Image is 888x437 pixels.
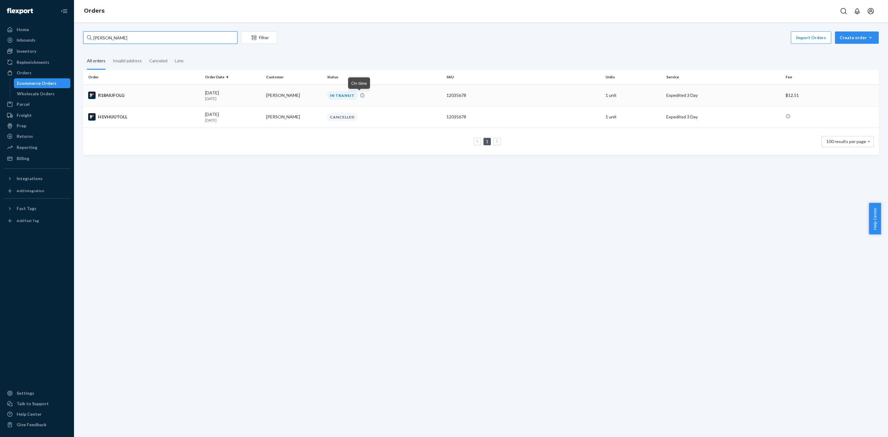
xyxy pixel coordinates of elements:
div: Late [175,53,183,69]
td: 1 unit [603,85,664,106]
button: Filter [241,31,277,44]
th: Order Date [203,70,264,85]
div: Billing [17,155,29,162]
span: 100 results per page [826,139,866,144]
td: 1 unit [603,106,664,128]
th: Status [325,70,444,85]
th: Order [83,70,203,85]
button: Give Feedback [4,420,70,430]
div: All orders [87,53,105,70]
div: Canceled [149,53,167,69]
div: 12035678 [446,114,601,120]
div: Home [17,27,29,33]
div: R18AIUFOLG [88,92,200,99]
button: Import Orders [791,31,831,44]
a: Inventory [4,46,70,56]
div: IN TRANSIT [327,91,357,100]
button: Fast Tags [4,204,70,213]
img: Flexport logo [7,8,33,14]
div: Freight [17,112,32,118]
div: H1VHUUTOLL [88,113,200,121]
div: Invalid address [113,53,142,69]
a: Talk to Support [4,399,70,409]
button: Close Navigation [58,5,70,17]
th: Fee [783,70,879,85]
div: Add Fast Tag [17,218,39,223]
div: Ecommerce Orders [17,80,56,86]
p: Expedited 3 Day [666,114,781,120]
div: Orders [17,70,31,76]
th: SKU [444,70,603,85]
p: Expedited 3 Day [666,92,781,98]
button: Open account menu [865,5,877,17]
button: Integrations [4,174,70,183]
div: [DATE] [205,90,261,101]
td: $12.51 [783,85,879,106]
div: Parcel [17,101,30,107]
p: On time [351,80,367,86]
div: [DATE] [205,111,261,123]
button: Open notifications [851,5,863,17]
a: Ecommerce Orders [14,78,71,88]
th: Service [664,70,783,85]
div: Give Feedback [17,422,47,428]
div: Customer [266,74,322,80]
div: Add Integration [17,188,44,193]
ol: breadcrumbs [79,2,109,20]
td: [PERSON_NAME] [264,85,325,106]
p: [DATE] [205,117,261,123]
a: Help Center [4,409,70,419]
div: Inventory [17,48,36,54]
a: Wholesale Orders [14,89,71,99]
div: Integrations [17,175,43,182]
div: Talk to Support [17,401,49,407]
p: [DATE] [205,96,261,101]
div: Replenishments [17,59,49,65]
div: CANCELLED [327,113,357,121]
button: Open Search Box [837,5,850,17]
div: Settings [17,390,34,396]
button: Help Center [869,203,881,234]
a: Parcel [4,99,70,109]
th: Units [603,70,664,85]
input: Search orders [83,31,237,44]
div: Filter [241,35,277,41]
a: Settings [4,388,70,398]
td: [PERSON_NAME] [264,106,325,128]
a: Add Fast Tag [4,216,70,226]
a: Reporting [4,142,70,152]
a: Returns [4,131,70,141]
div: Inbounds [17,37,35,43]
div: Prep [17,123,26,129]
a: Replenishments [4,57,70,67]
div: 12035678 [446,92,601,98]
a: Page 1 is your current page [485,139,490,144]
div: Reporting [17,144,37,150]
div: Wholesale Orders [17,91,55,97]
a: Prep [4,121,70,131]
a: Add Integration [4,186,70,196]
div: Help Center [17,411,42,417]
a: Home [4,25,70,35]
div: Create order [840,35,874,41]
div: Returns [17,133,33,139]
a: Freight [4,110,70,120]
a: Orders [84,7,105,14]
div: Fast Tags [17,205,36,212]
a: Billing [4,154,70,163]
a: Orders [4,68,70,78]
a: Inbounds [4,35,70,45]
button: Create order [835,31,879,44]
